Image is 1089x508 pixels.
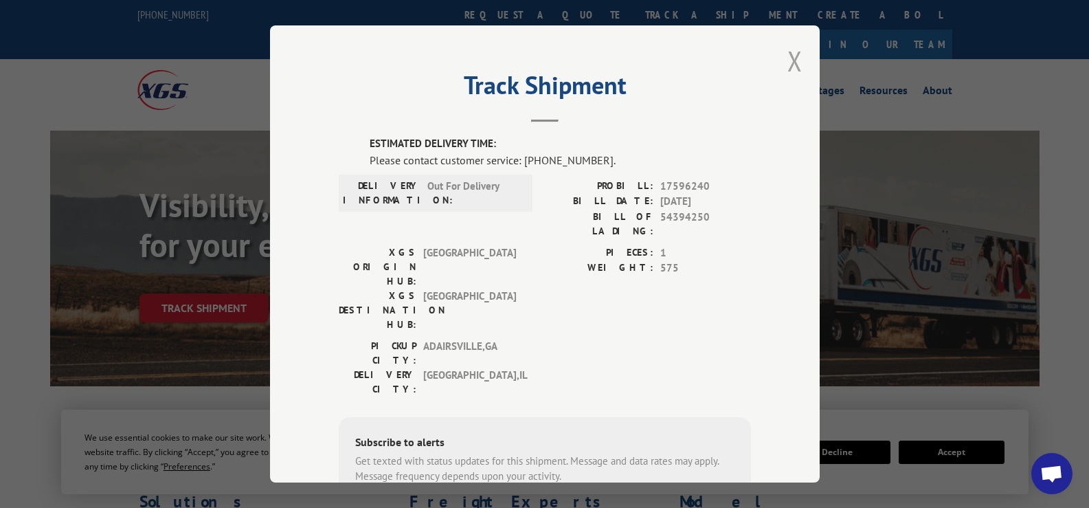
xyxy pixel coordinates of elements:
[339,339,416,368] label: PICKUP CITY:
[545,261,653,276] label: WEIGHT:
[545,245,653,261] label: PIECES:
[660,210,751,239] span: 54394250
[545,210,653,239] label: BILL OF LADING:
[423,289,516,332] span: [GEOGRAPHIC_DATA]
[343,179,420,208] label: DELIVERY INFORMATION:
[423,339,516,368] span: ADAIRSVILLE , GA
[339,76,751,102] h2: Track Shipment
[423,245,516,289] span: [GEOGRAPHIC_DATA]
[339,368,416,397] label: DELIVERY CITY:
[355,434,734,454] div: Subscribe to alerts
[370,136,751,152] label: ESTIMATED DELIVERY TIME:
[787,43,802,79] button: Close modal
[370,152,751,168] div: Please contact customer service: [PHONE_NUMBER].
[1031,453,1073,494] div: Open chat
[545,194,653,210] label: BILL DATE:
[660,245,751,261] span: 1
[660,179,751,195] span: 17596240
[423,368,516,397] span: [GEOGRAPHIC_DATA] , IL
[545,179,653,195] label: PROBILL:
[339,245,416,289] label: XGS ORIGIN HUB:
[339,289,416,332] label: XGS DESTINATION HUB:
[427,179,520,208] span: Out For Delivery
[355,454,734,485] div: Get texted with status updates for this shipment. Message and data rates may apply. Message frequ...
[660,194,751,210] span: [DATE]
[660,261,751,276] span: 575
